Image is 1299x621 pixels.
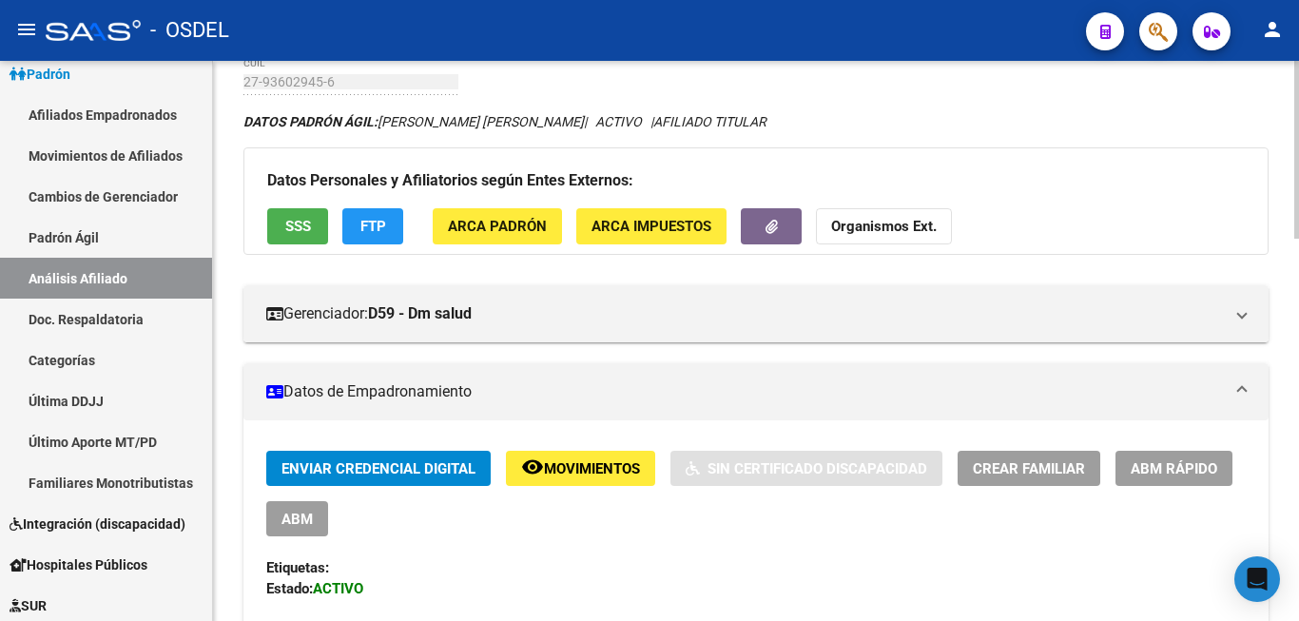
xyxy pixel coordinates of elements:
button: ARCA Impuestos [576,208,727,243]
span: Integración (discapacidad) [10,514,185,534]
span: ABM Rápido [1131,460,1217,477]
span: Crear Familiar [973,460,1085,477]
button: Sin Certificado Discapacidad [670,451,942,486]
button: ABM Rápido [1115,451,1232,486]
span: ARCA Padrón [448,219,547,236]
strong: DATOS PADRÓN ÁGIL: [243,114,378,129]
mat-icon: menu [15,18,38,41]
mat-icon: remove_red_eye [521,456,544,478]
strong: Estado: [266,580,313,597]
button: Movimientos [506,451,655,486]
span: FTP [360,219,386,236]
strong: ACTIVO [313,580,363,597]
button: ARCA Padrón [433,208,562,243]
i: | ACTIVO | [243,114,766,129]
span: - OSDEL [150,10,229,51]
div: Open Intercom Messenger [1234,556,1280,602]
span: [PERSON_NAME] [PERSON_NAME] [243,114,584,129]
h3: Datos Personales y Afiliatorios según Entes Externos: [267,167,1245,194]
span: Hospitales Públicos [10,554,147,575]
mat-expansion-panel-header: Gerenciador:D59 - Dm salud [243,285,1269,342]
span: Movimientos [544,460,640,477]
span: SSS [285,219,311,236]
span: AFILIADO TITULAR [653,114,766,129]
button: Organismos Ext. [816,208,952,243]
span: Enviar Credencial Digital [281,460,475,477]
button: Crear Familiar [958,451,1100,486]
span: ABM [281,511,313,528]
span: Padrón [10,64,70,85]
mat-icon: person [1261,18,1284,41]
mat-expansion-panel-header: Datos de Empadronamiento [243,363,1269,420]
button: Enviar Credencial Digital [266,451,491,486]
strong: Etiquetas: [266,559,329,576]
mat-panel-title: Datos de Empadronamiento [266,381,1223,402]
span: Sin Certificado Discapacidad [708,460,927,477]
mat-panel-title: Gerenciador: [266,303,1223,324]
span: ARCA Impuestos [591,219,711,236]
span: SUR [10,595,47,616]
button: FTP [342,208,403,243]
button: SSS [267,208,328,243]
strong: Organismos Ext. [831,219,937,236]
button: ABM [266,501,328,536]
strong: D59 - Dm salud [368,303,472,324]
